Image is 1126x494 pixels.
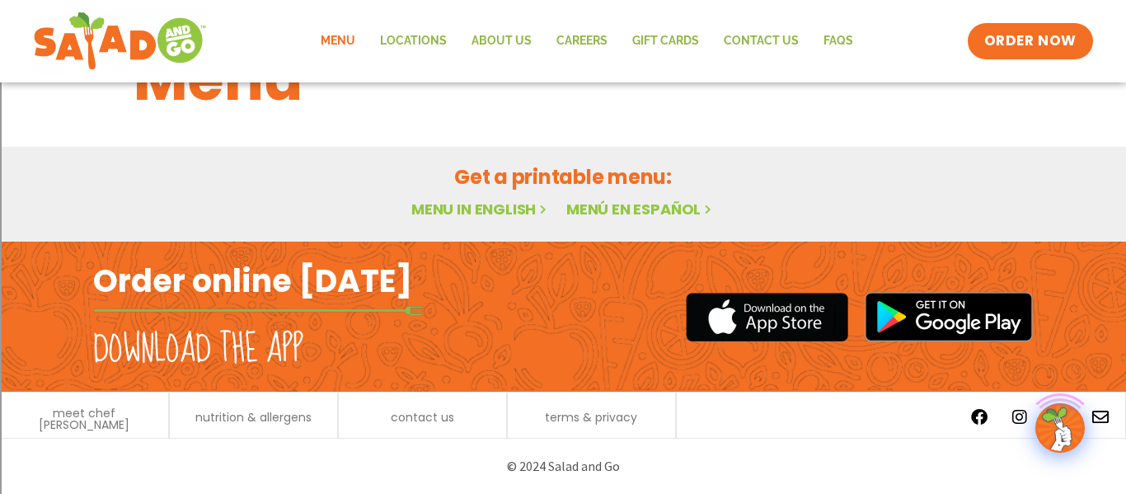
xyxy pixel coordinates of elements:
a: Menu [308,22,368,60]
a: GIFT CARDS [620,22,711,60]
span: ORDER NOW [984,31,1077,51]
a: About Us [459,22,544,60]
nav: Menu [308,22,866,60]
a: ORDER NOW [968,23,1093,59]
a: FAQs [811,22,866,60]
a: Careers [544,22,620,60]
img: new-SAG-logo-768×292 [33,8,207,74]
a: Locations [368,22,459,60]
a: Contact Us [711,22,811,60]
